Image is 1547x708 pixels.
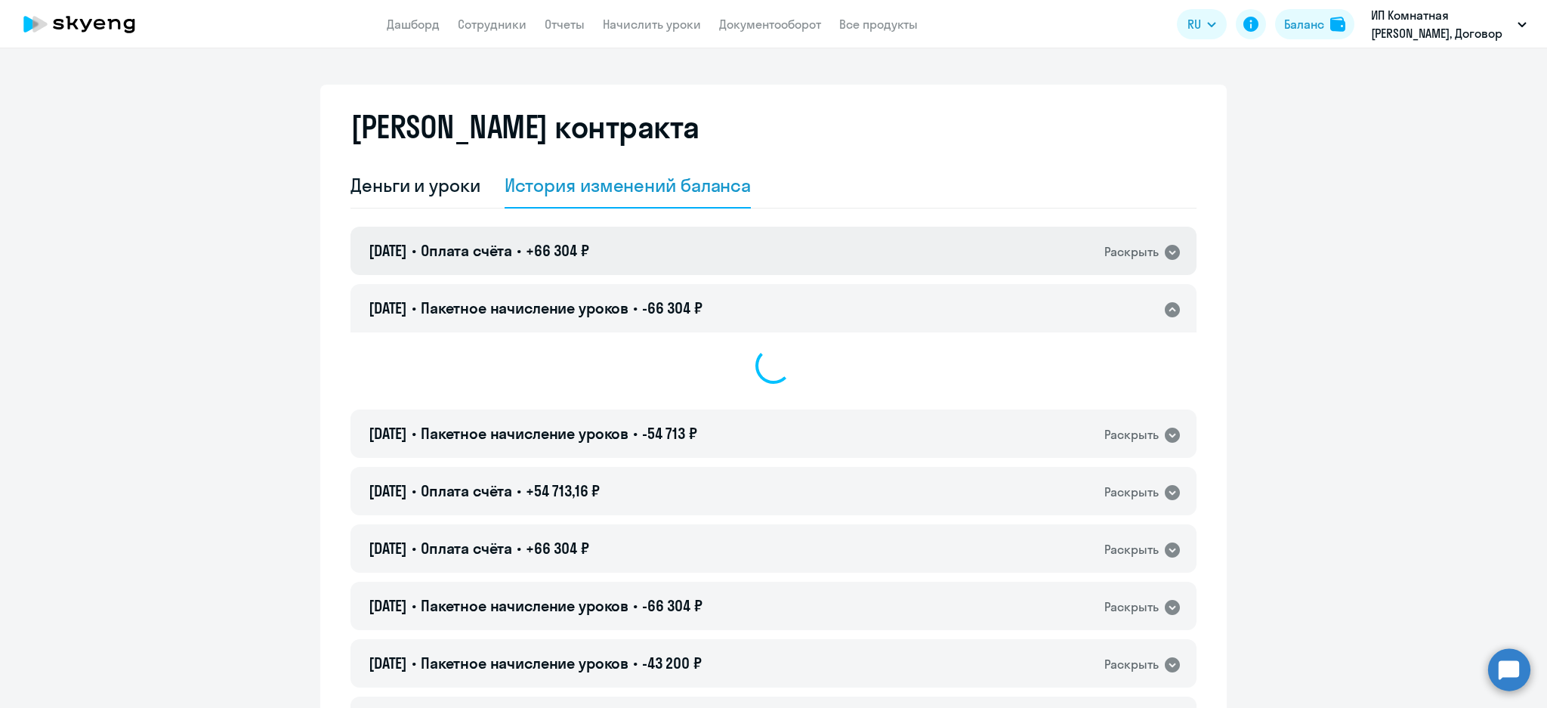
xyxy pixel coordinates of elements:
span: -66 304 ₽ [642,596,702,615]
span: • [633,654,638,672]
button: ИП Комнатная [PERSON_NAME], Договор [1363,6,1534,42]
span: -54 713 ₽ [642,424,697,443]
button: RU [1177,9,1227,39]
a: Документооборот [719,17,821,32]
span: • [517,481,521,500]
div: Раскрыть [1104,540,1159,559]
span: [DATE] [369,539,407,558]
span: [DATE] [369,298,407,317]
span: • [633,596,638,615]
h2: [PERSON_NAME] контракта [350,109,699,145]
span: • [412,481,416,500]
span: • [633,298,638,317]
p: ИП Комнатная [PERSON_NAME], Договор [1371,6,1511,42]
a: Все продукты [839,17,918,32]
span: • [412,539,416,558]
span: +54 713,16 ₽ [526,481,600,500]
div: Деньги и уроки [350,173,480,197]
span: -43 200 ₽ [642,654,702,672]
span: Оплата счёта [421,241,512,260]
a: Отчеты [545,17,585,32]
span: • [517,539,521,558]
span: Пакетное начисление уроков [421,424,628,443]
button: Балансbalance [1275,9,1354,39]
span: • [633,424,638,443]
div: Раскрыть [1104,598,1159,617]
div: Раскрыть [1104,655,1159,674]
span: [DATE] [369,424,407,443]
a: Дашборд [387,17,440,32]
div: История изменений баланса [505,173,752,197]
span: RU [1187,15,1201,33]
span: • [412,596,416,615]
span: Оплата счёта [421,539,512,558]
span: Оплата счёта [421,481,512,500]
span: • [412,298,416,317]
span: • [412,654,416,672]
img: balance [1330,17,1345,32]
span: Пакетное начисление уроков [421,654,628,672]
span: [DATE] [369,241,407,260]
span: [DATE] [369,481,407,500]
div: Раскрыть [1104,243,1159,261]
div: Раскрыть [1104,483,1159,502]
span: Пакетное начисление уроков [421,596,628,615]
span: -66 304 ₽ [642,298,702,317]
span: [DATE] [369,654,407,672]
span: • [517,241,521,260]
div: Баланс [1284,15,1324,33]
span: Пакетное начисление уроков [421,298,628,317]
div: Раскрыть [1104,425,1159,444]
span: +66 304 ₽ [526,241,589,260]
span: • [412,424,416,443]
span: +66 304 ₽ [526,539,589,558]
a: Начислить уроки [603,17,701,32]
a: Сотрудники [458,17,526,32]
span: [DATE] [369,596,407,615]
span: • [412,241,416,260]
